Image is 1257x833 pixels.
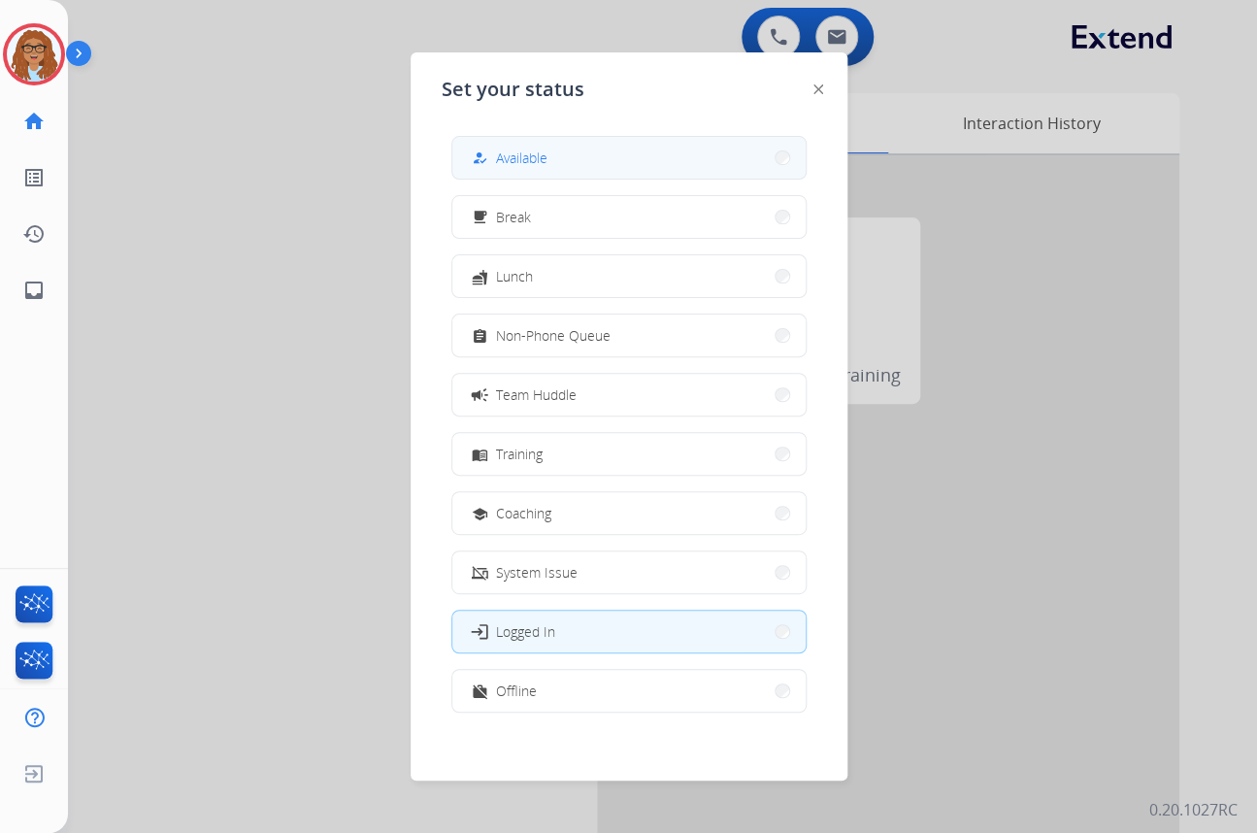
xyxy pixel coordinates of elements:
mat-icon: list_alt [22,166,46,189]
span: System Issue [496,562,578,583]
button: System Issue [452,551,806,593]
button: Coaching [452,492,806,534]
mat-icon: fastfood [471,268,487,284]
mat-icon: login [469,621,488,641]
mat-icon: history [22,222,46,246]
span: Lunch [496,266,533,286]
mat-icon: inbox [22,279,46,302]
button: Offline [452,670,806,712]
span: Break [496,207,531,227]
span: Offline [496,681,537,701]
mat-icon: phonelink_off [471,564,487,581]
button: Break [452,196,806,238]
mat-icon: campaign [469,384,488,404]
p: 0.20.1027RC [1149,798,1238,821]
mat-icon: home [22,110,46,133]
mat-icon: assignment [471,327,487,344]
button: Lunch [452,255,806,297]
span: Set your status [442,76,584,103]
mat-icon: work_off [471,683,487,699]
span: Logged In [496,621,555,642]
mat-icon: free_breakfast [471,209,487,225]
mat-icon: school [471,505,487,521]
button: Team Huddle [452,374,806,416]
span: Non-Phone Queue [496,325,611,346]
img: close-button [813,84,823,94]
span: Team Huddle [496,384,577,405]
img: avatar [7,27,61,82]
button: Available [452,137,806,179]
mat-icon: how_to_reg [471,150,487,166]
span: Coaching [496,503,551,523]
button: Training [452,433,806,475]
span: Available [496,148,547,168]
span: Training [496,444,543,464]
button: Logged In [452,611,806,652]
mat-icon: menu_book [471,446,487,462]
button: Non-Phone Queue [452,315,806,356]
